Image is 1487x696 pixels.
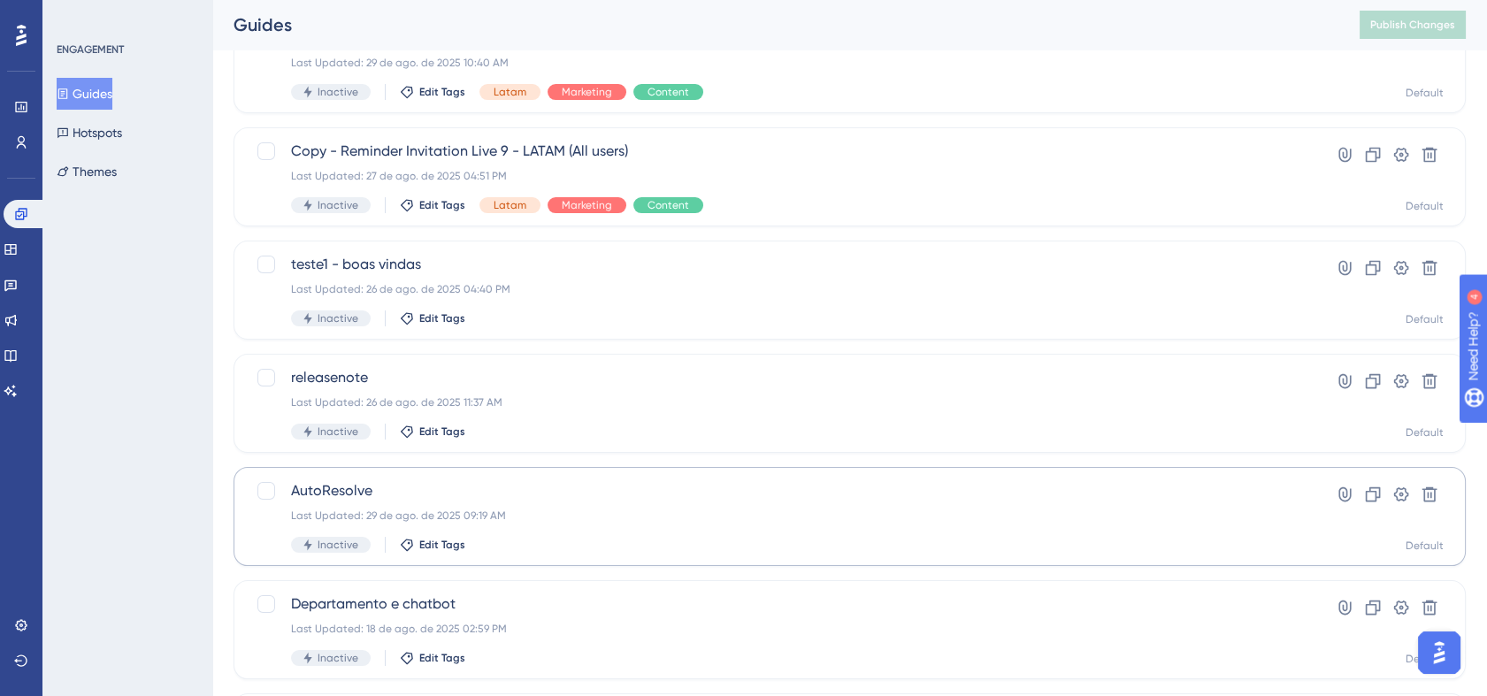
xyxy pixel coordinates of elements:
button: Edit Tags [400,198,465,212]
span: AutoResolve [291,480,1267,501]
span: Marketing [562,85,612,99]
span: Need Help? [42,4,111,26]
iframe: UserGuiding AI Assistant Launcher [1413,626,1466,679]
div: Default [1406,312,1444,326]
div: ENGAGEMENT [57,42,124,57]
span: Edit Tags [419,198,465,212]
button: Edit Tags [400,424,465,439]
div: Last Updated: 26 de ago. de 2025 11:37 AM [291,395,1267,409]
button: Edit Tags [400,651,465,665]
div: Last Updated: 29 de ago. de 2025 09:19 AM [291,509,1267,523]
button: Guides [57,78,112,110]
button: Edit Tags [400,538,465,552]
div: Last Updated: 18 de ago. de 2025 02:59 PM [291,622,1267,636]
span: releasenote [291,367,1267,388]
div: Last Updated: 27 de ago. de 2025 04:51 PM [291,169,1267,183]
span: Marketing [562,198,612,212]
div: Default [1406,425,1444,440]
button: Edit Tags [400,311,465,325]
span: Edit Tags [419,424,465,439]
span: teste1 - boas vindas [291,254,1267,275]
span: Inactive [318,85,358,99]
span: Edit Tags [419,85,465,99]
div: Default [1406,86,1444,100]
button: Edit Tags [400,85,465,99]
span: Copy - Reminder Invitation Live 9 - LATAM (All users) [291,141,1267,162]
button: Hotspots [57,117,122,149]
span: Content [648,85,689,99]
span: Edit Tags [419,538,465,552]
span: Inactive [318,311,358,325]
span: Latam [494,198,526,212]
div: 4 [123,9,128,23]
span: Content [648,198,689,212]
div: Guides [234,12,1315,37]
span: Latam [494,85,526,99]
div: Last Updated: 29 de ago. de 2025 10:40 AM [291,56,1267,70]
div: Last Updated: 26 de ago. de 2025 04:40 PM [291,282,1267,296]
span: Inactive [318,651,358,665]
span: Inactive [318,198,358,212]
span: Publish Changes [1370,18,1455,32]
span: Edit Tags [419,311,465,325]
button: Publish Changes [1360,11,1466,39]
div: Default [1406,652,1444,666]
span: Edit Tags [419,651,465,665]
div: Default [1406,539,1444,553]
span: Inactive [318,424,358,439]
div: Default [1406,199,1444,213]
span: Departamento e chatbot [291,593,1267,615]
button: Themes [57,156,117,187]
span: Inactive [318,538,358,552]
